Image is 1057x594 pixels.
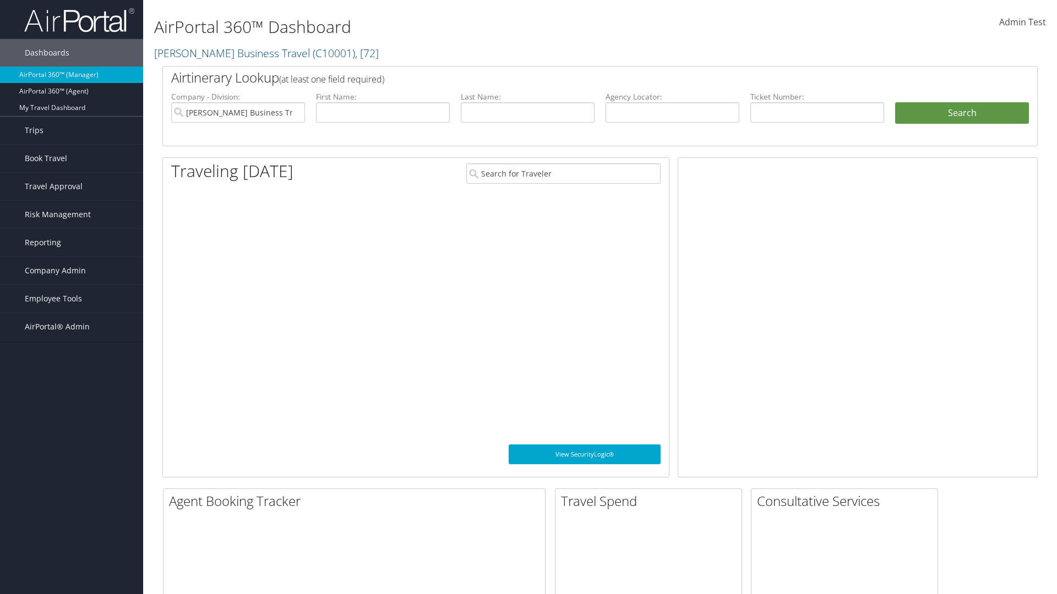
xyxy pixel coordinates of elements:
[606,91,739,102] label: Agency Locator:
[561,492,742,510] h2: Travel Spend
[171,68,956,87] h2: Airtinerary Lookup
[25,257,86,284] span: Company Admin
[25,173,83,200] span: Travel Approval
[279,73,384,85] span: (at least one field required)
[461,91,595,102] label: Last Name:
[171,91,305,102] label: Company - Division:
[750,91,884,102] label: Ticket Number:
[25,145,67,172] span: Book Travel
[25,229,61,256] span: Reporting
[154,15,749,38] h1: AirPortal 360™ Dashboard
[171,159,293,183] h1: Traveling [DATE]
[154,46,379,61] a: [PERSON_NAME] Business Travel
[25,201,91,228] span: Risk Management
[895,102,1029,124] button: Search
[25,313,90,340] span: AirPortal® Admin
[999,5,1046,40] a: Admin Test
[355,46,379,61] span: , [ 72 ]
[169,492,545,510] h2: Agent Booking Tracker
[25,39,69,67] span: Dashboards
[466,163,661,184] input: Search for Traveler
[24,7,134,33] img: airportal-logo.png
[313,46,355,61] span: ( C10001 )
[316,91,450,102] label: First Name:
[509,444,661,464] a: View SecurityLogic®
[25,117,43,144] span: Trips
[757,492,938,510] h2: Consultative Services
[25,285,82,312] span: Employee Tools
[999,16,1046,28] span: Admin Test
